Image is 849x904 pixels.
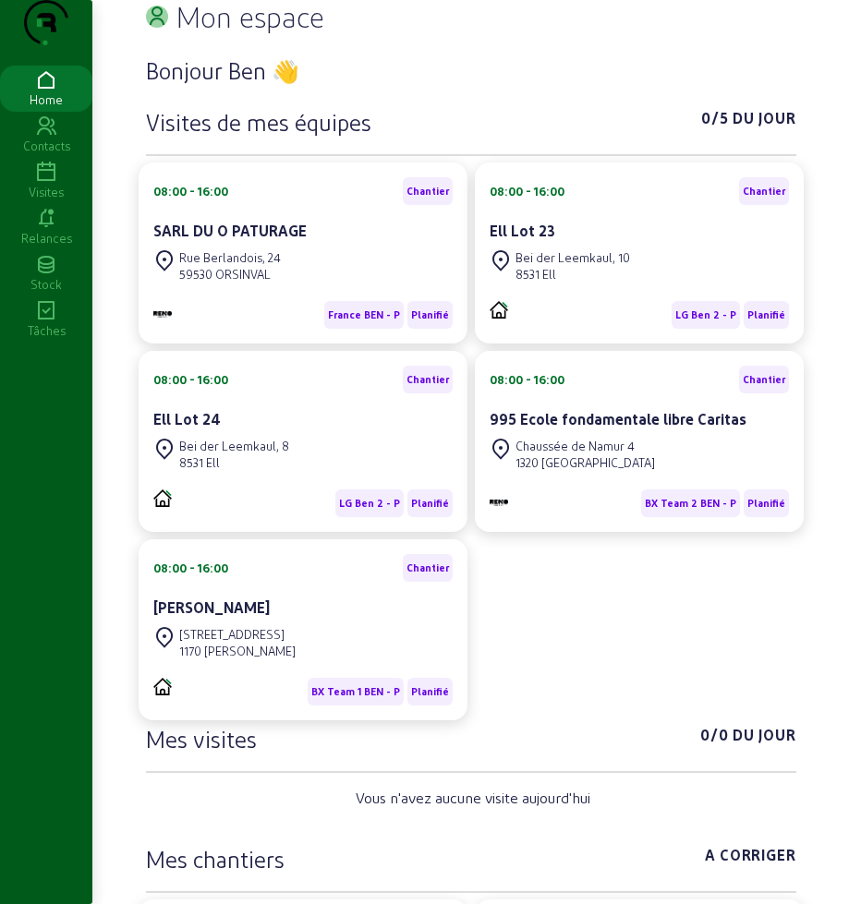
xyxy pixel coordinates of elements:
[179,249,281,266] div: Rue Berlandois, 24
[743,185,785,198] span: Chantier
[179,454,289,471] div: 8531 Ell
[146,55,796,85] h3: Bonjour Ben 👋
[515,438,655,454] div: Chaussée de Namur 4
[705,844,796,874] span: A corriger
[153,183,228,199] div: 08:00 - 16:00
[153,560,228,576] div: 08:00 - 16:00
[411,497,449,510] span: Planifié
[179,438,289,454] div: Bei der Leemkaul, 8
[406,561,449,574] span: Chantier
[153,311,172,318] img: B2B - PVELEC
[490,301,508,319] img: PVELEC
[490,222,555,239] cam-card-title: Ell Lot 23
[411,308,449,321] span: Planifié
[153,410,221,428] cam-card-title: Ell Lot 24
[406,373,449,386] span: Chantier
[515,454,655,471] div: 1320 [GEOGRAPHIC_DATA]
[411,685,449,698] span: Planifié
[153,222,307,239] cam-card-title: SARL DU O PATURAGE
[490,371,564,388] div: 08:00 - 16:00
[747,497,785,510] span: Planifié
[700,724,728,753] span: 0/0
[733,724,796,753] span: Du jour
[406,185,449,198] span: Chantier
[146,724,257,753] h3: Mes visites
[179,643,296,659] div: 1170 [PERSON_NAME]
[311,685,400,698] span: BX Team 1 BEN - P
[490,500,508,506] img: B2B - PVELEC
[701,107,728,137] span: 0/5
[179,266,281,283] div: 59530 ORSINVAL
[733,107,796,137] span: Du jour
[490,410,746,428] cam-card-title: 995 Ecole fondamentale libre Caritas
[747,308,785,321] span: Planifié
[328,308,400,321] span: France BEN - P
[153,598,270,616] cam-card-title: [PERSON_NAME]
[490,183,564,199] div: 08:00 - 16:00
[515,249,630,266] div: Bei der Leemkaul, 10
[339,497,400,510] span: LG Ben 2 - P
[179,626,296,643] div: [STREET_ADDRESS]
[675,308,736,321] span: LG Ben 2 - P
[743,373,785,386] span: Chantier
[146,844,285,874] h3: Mes chantiers
[645,497,736,510] span: BX Team 2 BEN - P
[356,787,590,809] span: Vous n'avez aucune visite aujourd'hui
[153,678,172,695] img: PVELEC
[153,371,228,388] div: 08:00 - 16:00
[146,107,371,137] h3: Visites de mes équipes
[515,266,630,283] div: 8531 Ell
[153,489,172,507] img: PVELEC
